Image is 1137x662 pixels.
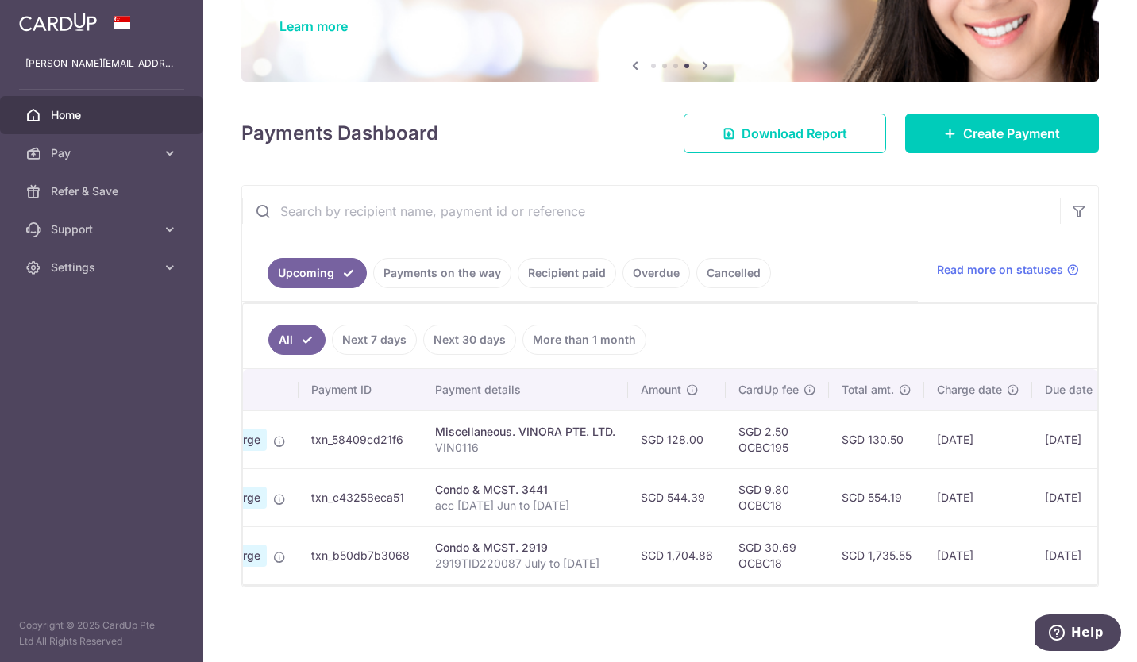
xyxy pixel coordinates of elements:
div: Condo & MCST. 2919 [435,540,615,556]
a: Payments on the way [373,258,511,288]
td: txn_b50db7b3068 [299,526,422,584]
td: [DATE] [1032,410,1123,468]
a: Recipient paid [518,258,616,288]
a: Create Payment [905,114,1099,153]
a: Next 7 days [332,325,417,355]
a: Read more on statuses [937,262,1079,278]
h4: Payments Dashboard [241,119,438,148]
a: Learn more [279,18,348,34]
p: acc [DATE] Jun to [DATE] [435,498,615,514]
div: Miscellaneous. VINORA PTE. LTD. [435,424,615,440]
iframe: Opens a widget where you can find more information [1035,614,1121,654]
td: [DATE] [924,410,1032,468]
td: SGD 128.00 [628,410,726,468]
td: [DATE] [924,526,1032,584]
th: Payment ID [299,369,422,410]
td: [DATE] [1032,468,1123,526]
a: Download Report [684,114,886,153]
a: Overdue [622,258,690,288]
span: Download Report [742,124,847,143]
td: SGD 30.69 OCBC18 [726,526,829,584]
p: 2919TID220087 July to [DATE] [435,556,615,572]
td: [DATE] [924,468,1032,526]
span: Due date [1045,382,1093,398]
span: Amount [641,382,681,398]
a: Cancelled [696,258,771,288]
span: Read more on statuses [937,262,1063,278]
p: [PERSON_NAME][EMAIL_ADDRESS][DOMAIN_NAME] [25,56,178,71]
td: [DATE] [1032,526,1123,584]
a: Upcoming [268,258,367,288]
span: Pay [51,145,156,161]
span: Create Payment [963,124,1060,143]
a: More than 1 month [522,325,646,355]
td: SGD 544.39 [628,468,726,526]
span: Total amt. [842,382,894,398]
td: SGD 1,735.55 [829,526,924,584]
td: SGD 1,704.86 [628,526,726,584]
span: Settings [51,260,156,275]
span: Refer & Save [51,183,156,199]
div: Condo & MCST. 3441 [435,482,615,498]
td: txn_58409cd21f6 [299,410,422,468]
a: All [268,325,326,355]
a: Next 30 days [423,325,516,355]
span: Charge date [937,382,1002,398]
th: Payment details [422,369,628,410]
td: SGD 2.50 OCBC195 [726,410,829,468]
span: Support [51,221,156,237]
input: Search by recipient name, payment id or reference [242,186,1060,237]
td: txn_c43258eca51 [299,468,422,526]
img: CardUp [19,13,97,32]
td: SGD 130.50 [829,410,924,468]
td: SGD 9.80 OCBC18 [726,468,829,526]
span: CardUp fee [738,382,799,398]
p: VIN0116 [435,440,615,456]
td: SGD 554.19 [829,468,924,526]
span: Home [51,107,156,123]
